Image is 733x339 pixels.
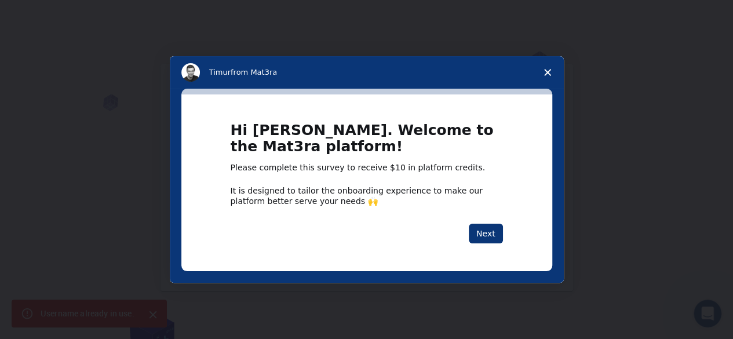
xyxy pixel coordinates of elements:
[231,185,503,206] div: It is designed to tailor the onboarding experience to make our platform better serve your needs 🙌
[23,8,65,19] span: Support
[531,56,564,89] span: Close survey
[181,63,200,82] img: Profile image for Timur
[231,162,503,174] div: Please complete this survey to receive $10 in platform credits.
[231,122,503,162] h1: Hi [PERSON_NAME]. Welcome to the Mat3ra platform!
[209,68,231,76] span: Timur
[231,68,277,76] span: from Mat3ra
[469,224,503,243] button: Next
